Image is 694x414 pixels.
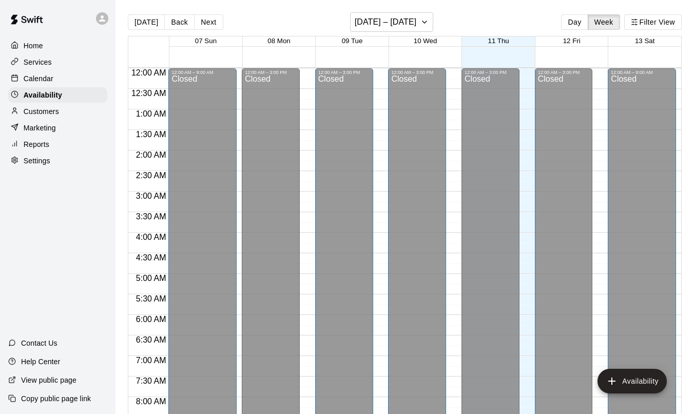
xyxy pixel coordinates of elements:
[24,57,52,67] p: Services
[414,37,437,45] button: 10 Wed
[561,14,588,30] button: Day
[488,37,509,45] button: 11 Thu
[391,70,443,75] div: 12:00 AM – 3:00 PM
[133,233,169,241] span: 4:00 AM
[538,70,590,75] div: 12:00 AM – 3:00 PM
[164,14,195,30] button: Back
[21,375,76,385] p: View public page
[8,153,107,168] a: Settings
[133,192,169,200] span: 3:00 AM
[465,70,516,75] div: 12:00 AM – 3:00 PM
[24,90,62,100] p: Availability
[133,377,169,385] span: 7:30 AM
[133,109,169,118] span: 1:00 AM
[133,315,169,324] span: 6:00 AM
[21,393,91,404] p: Copy public page link
[8,104,107,119] a: Customers
[597,369,667,393] button: add
[128,14,165,30] button: [DATE]
[195,37,217,45] button: 07 Sun
[8,120,107,136] a: Marketing
[8,38,107,53] a: Home
[588,14,620,30] button: Week
[355,15,417,29] h6: [DATE] – [DATE]
[611,70,673,75] div: 12:00 AM – 9:00 AM
[171,70,234,75] div: 12:00 AM – 9:00 AM
[24,156,50,166] p: Settings
[129,89,169,98] span: 12:30 AM
[8,54,107,70] a: Services
[24,106,59,117] p: Customers
[194,14,223,30] button: Next
[635,37,655,45] button: 13 Sat
[24,41,43,51] p: Home
[133,335,169,344] span: 6:30 AM
[133,397,169,406] span: 8:00 AM
[318,70,370,75] div: 12:00 AM – 3:00 PM
[245,70,297,75] div: 12:00 AM – 3:00 PM
[133,294,169,303] span: 5:30 AM
[133,274,169,283] span: 5:00 AM
[24,123,56,133] p: Marketing
[624,14,682,30] button: Filter View
[24,139,49,149] p: Reports
[133,171,169,180] span: 2:30 AM
[24,73,53,84] p: Calendar
[133,212,169,221] span: 3:30 AM
[133,150,169,159] span: 2:00 AM
[133,356,169,365] span: 7:00 AM
[8,71,107,86] a: Calendar
[350,12,434,32] button: [DATE] – [DATE]
[563,37,581,45] button: 12 Fri
[21,338,57,348] p: Contact Us
[133,253,169,262] span: 4:30 AM
[8,137,107,152] a: Reports
[8,87,107,103] a: Availability
[267,37,290,45] button: 08 Mon
[129,68,169,77] span: 12:00 AM
[342,37,363,45] button: 09 Tue
[21,356,60,367] p: Help Center
[133,130,169,139] span: 1:30 AM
